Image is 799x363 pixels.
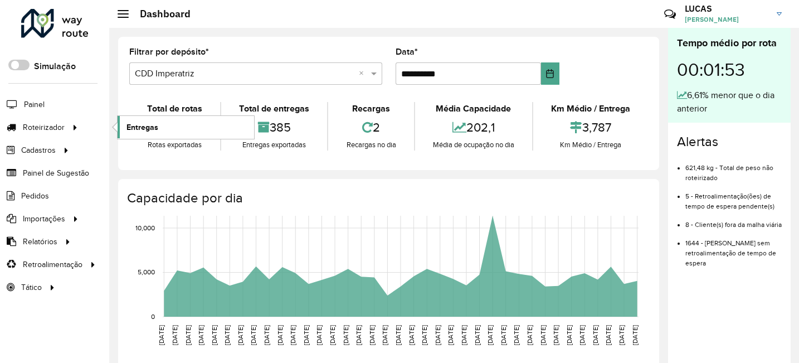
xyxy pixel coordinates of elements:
[605,325,612,345] text: [DATE]
[396,45,418,59] label: Data
[566,325,573,345] text: [DATE]
[685,183,782,211] li: 5 - Retroalimentação(ões) de tempo de espera pendente(s)
[129,8,191,20] h2: Dashboard
[276,325,284,345] text: [DATE]
[171,325,178,345] text: [DATE]
[132,139,217,151] div: Rotas exportadas
[434,325,441,345] text: [DATE]
[541,62,559,85] button: Choose Date
[23,167,89,179] span: Painel de Sugestão
[23,236,57,248] span: Relatórios
[618,325,625,345] text: [DATE]
[677,36,782,51] div: Tempo médio por rota
[474,325,481,345] text: [DATE]
[23,213,65,225] span: Importações
[138,269,155,276] text: 5,000
[486,325,494,345] text: [DATE]
[224,115,324,139] div: 385
[536,139,645,151] div: Km Médio / Entrega
[685,3,768,14] h3: LUCAS
[211,325,218,345] text: [DATE]
[132,102,217,115] div: Total de rotas
[631,325,639,345] text: [DATE]
[223,325,231,345] text: [DATE]
[21,190,49,202] span: Pedidos
[289,325,296,345] text: [DATE]
[418,139,529,151] div: Média de ocupação no dia
[250,325,257,345] text: [DATE]
[578,325,586,345] text: [DATE]
[342,325,349,345] text: [DATE]
[129,45,209,59] label: Filtrar por depósito
[224,139,324,151] div: Entregas exportadas
[447,325,454,345] text: [DATE]
[685,154,782,183] li: 621,48 kg - Total de peso não roteirizado
[21,144,56,156] span: Cadastros
[526,325,533,345] text: [DATE]
[658,2,682,26] a: Contato Rápido
[23,122,65,133] span: Roteirizador
[394,325,402,345] text: [DATE]
[331,115,411,139] div: 2
[263,325,270,345] text: [DATE]
[677,51,782,89] div: 00:01:53
[331,102,411,115] div: Recargas
[460,325,467,345] text: [DATE]
[381,325,388,345] text: [DATE]
[418,115,529,139] div: 202,1
[158,325,165,345] text: [DATE]
[126,122,158,133] span: Entregas
[677,134,782,150] h4: Alertas
[355,325,362,345] text: [DATE]
[151,313,155,320] text: 0
[677,89,782,115] div: 6,61% menor que o dia anterior
[685,14,768,25] span: [PERSON_NAME]
[500,325,507,345] text: [DATE]
[237,325,244,345] text: [DATE]
[408,325,415,345] text: [DATE]
[421,325,428,345] text: [DATE]
[224,102,324,115] div: Total de entregas
[329,325,336,345] text: [DATE]
[118,116,254,138] a: Entregas
[135,224,155,231] text: 10,000
[513,325,520,345] text: [DATE]
[24,99,45,110] span: Painel
[536,102,645,115] div: Km Médio / Entrega
[359,67,368,80] span: Clear all
[685,230,782,268] li: 1644 - [PERSON_NAME] sem retroalimentação de tempo de espera
[34,60,76,73] label: Simulação
[368,325,376,345] text: [DATE]
[303,325,310,345] text: [DATE]
[184,325,192,345] text: [DATE]
[21,282,42,293] span: Tático
[23,259,82,270] span: Retroalimentação
[197,325,204,345] text: [DATE]
[552,325,559,345] text: [DATE]
[315,325,323,345] text: [DATE]
[331,139,411,151] div: Recargas no dia
[127,190,648,206] h4: Capacidade por dia
[685,211,782,230] li: 8 - Cliente(s) fora da malha viária
[536,115,645,139] div: 3,787
[418,102,529,115] div: Média Capacidade
[592,325,599,345] text: [DATE]
[539,325,547,345] text: [DATE]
